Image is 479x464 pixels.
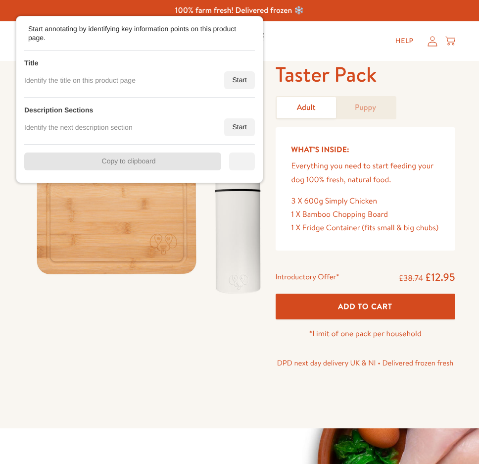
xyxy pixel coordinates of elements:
[276,61,455,88] h1: Taster Pack
[224,118,255,136] div: Start
[399,273,423,284] s: £38.74
[387,31,422,51] a: Help
[276,270,339,285] div: Introductory Offer*
[24,123,133,132] div: Identify the next description section
[28,24,241,42] div: Start annotating by identifying key information points on this product page.
[24,105,93,114] div: Description Sections
[277,97,336,118] a: Adult
[336,97,395,118] a: Puppy
[291,195,439,208] div: 3 X 600g Simply Chicken
[276,327,455,341] p: *Limit of one pack per household
[276,294,455,320] button: Add To Cart
[224,71,255,89] div: Start
[276,357,455,369] p: DPD next day delivery UK & NI • Delivered frozen fresh
[425,270,455,284] span: £12.95
[338,301,392,311] span: Add To Cart
[24,76,136,85] div: Identify the title on this product page
[291,209,388,220] span: 1 X Bamboo Chopping Board
[291,143,439,156] h5: What’s Inside:
[24,153,221,170] div: Copy to clipboard
[291,159,439,186] p: Everything you need to start feeding your dog 100% fresh, natural food.
[24,58,39,67] div: Title
[291,221,439,235] div: 1 X Fridge Container (fits small & big chubs)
